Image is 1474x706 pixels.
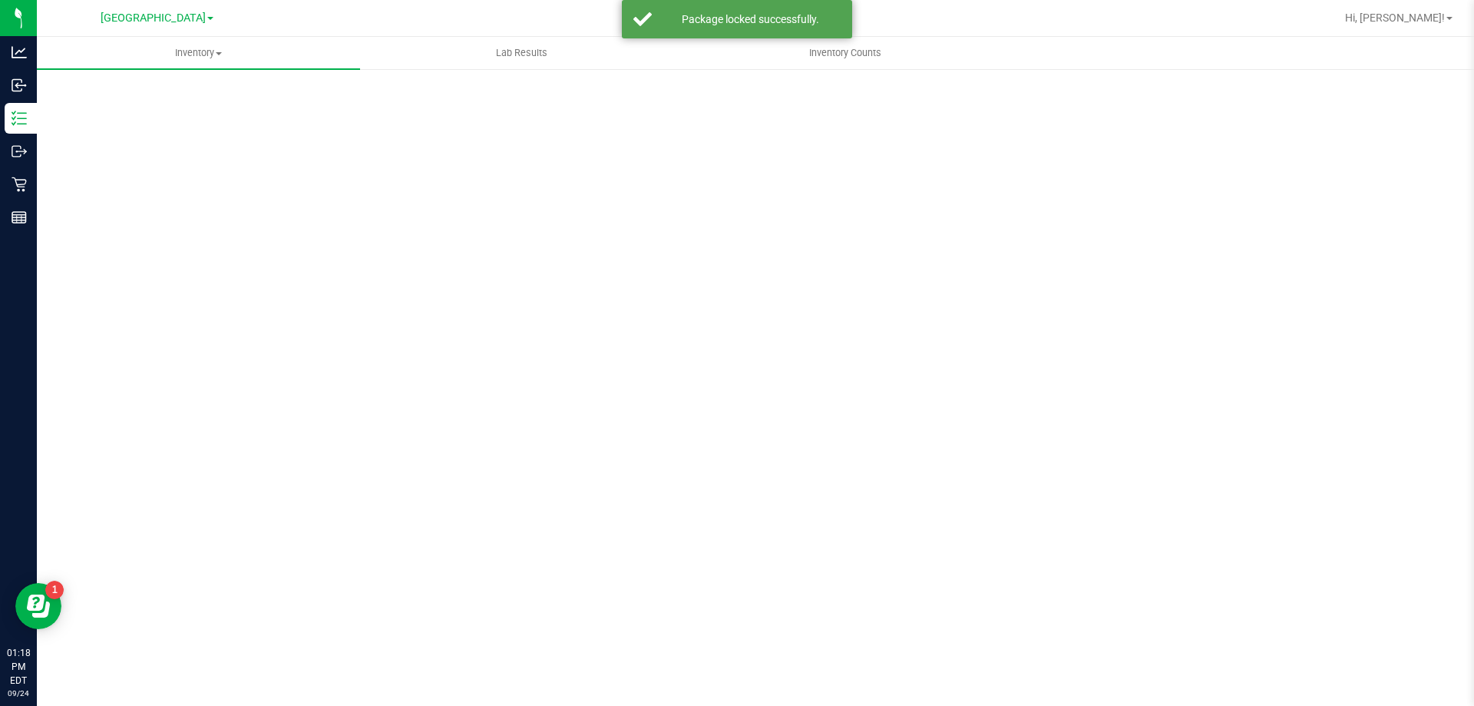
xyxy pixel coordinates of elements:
[37,46,360,60] span: Inventory
[788,46,902,60] span: Inventory Counts
[12,177,27,192] inline-svg: Retail
[7,646,30,688] p: 01:18 PM EDT
[12,111,27,126] inline-svg: Inventory
[360,37,683,69] a: Lab Results
[37,37,360,69] a: Inventory
[12,78,27,93] inline-svg: Inbound
[101,12,206,25] span: [GEOGRAPHIC_DATA]
[12,144,27,159] inline-svg: Outbound
[45,581,64,599] iframe: Resource center unread badge
[12,210,27,225] inline-svg: Reports
[475,46,568,60] span: Lab Results
[12,45,27,60] inline-svg: Analytics
[7,688,30,699] p: 09/24
[1345,12,1445,24] span: Hi, [PERSON_NAME]!
[15,583,61,629] iframe: Resource center
[683,37,1006,69] a: Inventory Counts
[660,12,841,27] div: Package locked successfully.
